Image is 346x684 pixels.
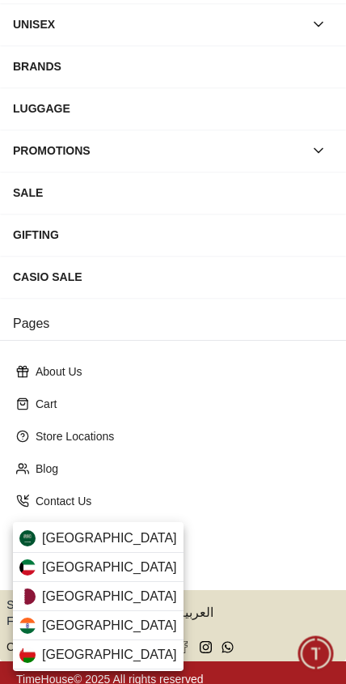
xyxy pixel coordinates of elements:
[19,618,36,634] img: India
[19,530,36,546] img: Saudi Arabia
[19,559,36,576] img: Kuwait
[19,647,36,663] img: Oman
[42,616,177,635] span: [GEOGRAPHIC_DATA]
[42,558,177,577] span: [GEOGRAPHIC_DATA]
[42,529,177,548] span: [GEOGRAPHIC_DATA]
[42,645,177,665] span: [GEOGRAPHIC_DATA]
[19,588,36,605] img: Qatar
[42,587,177,606] span: [GEOGRAPHIC_DATA]
[298,636,334,672] div: Chat Widget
